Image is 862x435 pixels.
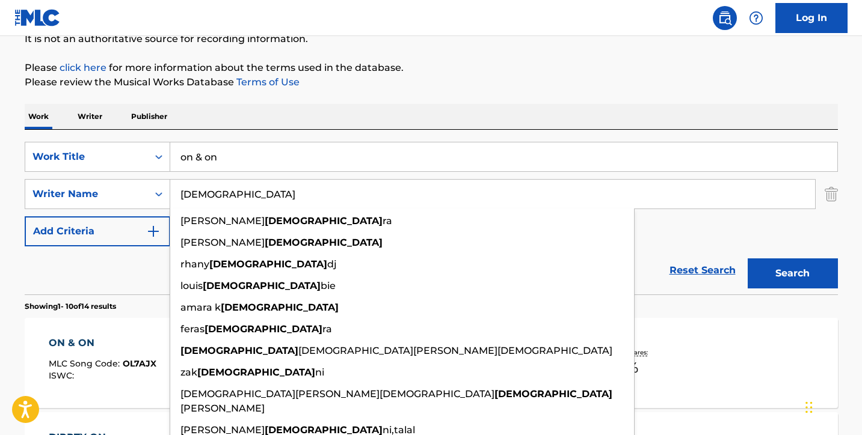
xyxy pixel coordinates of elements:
span: dj [327,258,337,270]
img: search [718,11,732,25]
span: louis [180,280,203,291]
strong: [DEMOGRAPHIC_DATA] [265,215,383,227]
div: ON & ON [49,336,156,350]
a: ON & ONMLC Song Code:OL7AJXISWC:Writers (4)[PERSON_NAME], [PERSON_NAME], [PERSON_NAME], [PERSON_N... [25,318,838,408]
span: ISWC : [49,370,77,381]
span: [PERSON_NAME] [180,403,265,414]
strong: [DEMOGRAPHIC_DATA] [180,345,298,356]
span: MLC Song Code : [49,358,123,369]
img: MLC Logo [14,9,61,26]
strong: [DEMOGRAPHIC_DATA] [221,302,339,313]
a: click here [60,62,106,73]
span: feras [180,323,205,335]
span: amara k [180,302,221,313]
span: OL7AJX [123,358,156,369]
span: ra [322,323,332,335]
strong: [DEMOGRAPHIC_DATA] [265,237,383,248]
div: Work Title [32,150,141,164]
div: Help [744,6,768,30]
div: Writer Name [32,187,141,201]
img: help [749,11,763,25]
strong: [DEMOGRAPHIC_DATA] [205,323,322,335]
form: Search Form [25,142,838,294]
span: bie [321,280,336,291]
iframe: Chat Widget [802,377,862,435]
button: Add Criteria [25,216,170,246]
img: 9d2ae6d4665cec9f34b9.svg [146,224,161,239]
strong: [DEMOGRAPHIC_DATA] [203,280,321,291]
span: rhany [180,258,209,270]
strong: [DEMOGRAPHIC_DATA] [494,388,612,400]
strong: [DEMOGRAPHIC_DATA] [209,258,327,270]
span: [PERSON_NAME] [180,237,265,248]
a: Terms of Use [234,76,300,88]
img: Delete Criterion [825,179,838,209]
p: Publisher [128,104,171,129]
p: Work [25,104,52,129]
p: Showing 1 - 10 of 14 results [25,301,116,312]
a: Reset Search [663,257,742,284]
a: Public Search [713,6,737,30]
strong: [DEMOGRAPHIC_DATA] [197,367,315,378]
div: Drag [805,389,813,425]
span: ni [315,367,324,378]
p: Writer [74,104,106,129]
span: ra [383,215,392,227]
span: [DEMOGRAPHIC_DATA][PERSON_NAME][DEMOGRAPHIC_DATA] [180,388,494,400]
span: zak [180,367,197,378]
p: Please for more information about the terms used in the database. [25,61,838,75]
button: Search [748,258,838,288]
p: It is not an authoritative source for recording information. [25,32,838,46]
p: Please review the Musical Works Database [25,75,838,90]
a: Log In [775,3,848,33]
span: [DEMOGRAPHIC_DATA][PERSON_NAME][DEMOGRAPHIC_DATA] [298,345,612,356]
span: [PERSON_NAME] [180,215,265,227]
